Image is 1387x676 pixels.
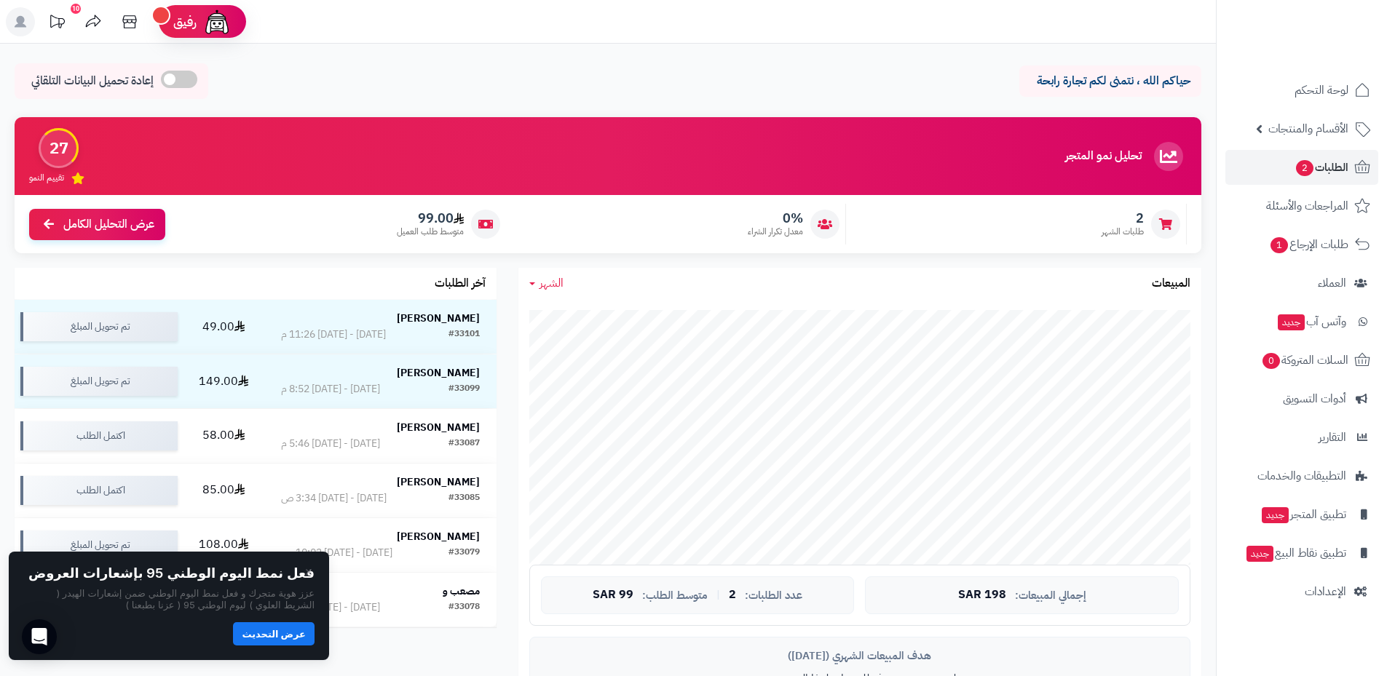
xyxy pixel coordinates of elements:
strong: [PERSON_NAME] [397,311,480,326]
a: التقارير [1225,420,1378,455]
span: | [716,589,720,600]
h3: تحليل نمو المتجر [1065,150,1142,163]
div: #33079 [448,546,480,560]
h3: المبيعات [1152,277,1190,290]
span: لوحة التحكم [1295,80,1348,100]
div: اكتمل الطلب [20,476,178,505]
strong: [PERSON_NAME] [397,420,480,435]
div: [DATE] - [DATE] 11:26 م [281,327,386,342]
span: أدوات التسويق [1283,389,1346,409]
div: [DATE] - [DATE] 10:02 ص [281,546,392,560]
a: الطلبات2 [1225,150,1378,185]
p: عزز هوية متجرك و فعل نمط اليوم الوطني ضمن إشعارات الهيدر ( الشريط العلوي ) ليوم الوطني 95 ( عزنا ... [23,587,315,611]
div: [DATE] - [DATE] 5:46 م [281,437,380,451]
td: 108.00 [183,518,264,572]
div: اكتمل الطلب [20,421,178,450]
span: تقييم النمو [29,172,64,184]
td: 85.00 [183,464,264,517]
div: Open Intercom Messenger [22,619,57,654]
div: تم تحويل المبلغ [20,367,178,396]
div: 10 [71,4,81,14]
div: تم تحويل المبلغ [20,530,178,560]
p: حياكم الله ، نتمنى لكم تجارة رابحة [1030,73,1190,90]
span: السلات المتروكة [1261,350,1348,370]
span: تطبيق نقاط البيع [1245,543,1346,563]
span: جديد [1278,314,1305,330]
a: تطبيق نقاط البيعجديد [1225,536,1378,570]
span: الإعدادات [1305,581,1346,602]
a: تطبيق المتجرجديد [1225,497,1378,532]
img: ai-face.png [202,7,232,36]
a: الشهر [529,275,564,292]
div: [DATE] - [DATE] 8:52 م [281,382,380,397]
h3: آخر الطلبات [435,277,486,290]
div: #33101 [448,327,480,342]
span: الطلبات [1295,157,1348,178]
span: التقارير [1319,427,1346,448]
a: السلات المتروكة0 [1225,343,1378,378]
span: متوسط الطلب: [642,589,708,602]
a: طلبات الإرجاع1 [1225,227,1378,262]
span: طلبات الشهر [1102,226,1144,238]
strong: مصعب و [443,584,480,599]
div: هدف المبيعات الشهري ([DATE]) [541,648,1179,664]
div: #33085 [448,491,480,506]
a: عرض التحليل الكامل [29,209,165,240]
span: عدد الطلبات: [745,589,802,602]
a: تحديثات المنصة [39,7,75,40]
span: 0 [1262,353,1280,369]
span: 2 [729,589,736,602]
td: 149.00 [183,354,264,408]
div: [DATE] - [DATE] 3:34 ص [281,491,387,506]
div: #33099 [448,382,480,397]
div: #33078 [448,600,480,615]
span: متوسط طلب العميل [397,226,464,238]
span: جديد [1262,507,1289,523]
div: تم تحويل المبلغ [20,312,178,341]
span: 2 [1102,210,1144,226]
span: الأقسام والمنتجات [1268,119,1348,139]
span: وآتس آب [1276,311,1346,332]
strong: [PERSON_NAME] [397,474,480,490]
a: وآتس آبجديد [1225,304,1378,339]
span: طلبات الإرجاع [1269,234,1348,255]
span: 0% [748,210,803,226]
span: المراجعات والأسئلة [1266,196,1348,216]
strong: [PERSON_NAME] [397,365,480,381]
span: عرض التحليل الكامل [63,216,154,233]
td: 49.00 [183,300,264,354]
button: عرض التحديث [233,622,315,645]
div: #33087 [448,437,480,451]
span: تطبيق المتجر [1260,504,1346,525]
span: رفيق [173,13,197,31]
a: التطبيقات والخدمات [1225,458,1378,493]
span: إعادة تحميل البيانات التلقائي [31,73,154,90]
span: الشهر [540,274,564,292]
span: 1 [1271,237,1288,253]
strong: [PERSON_NAME] [397,529,480,544]
a: لوحة التحكم [1225,73,1378,108]
a: الإعدادات [1225,574,1378,609]
span: العملاء [1318,273,1346,293]
a: العملاء [1225,266,1378,301]
span: 99 SAR [593,589,633,602]
a: أدوات التسويق [1225,381,1378,416]
span: 2 [1296,160,1313,176]
span: جديد [1246,546,1273,562]
span: معدل تكرار الشراء [748,226,803,238]
div: [DATE] - [DATE] 9:21 م [281,600,380,615]
span: 198 SAR [958,589,1006,602]
span: إجمالي المبيعات: [1015,589,1086,602]
span: 99.00 [397,210,464,226]
td: 58.00 [183,409,264,463]
img: logo-2.png [1288,36,1373,66]
a: المراجعات والأسئلة [1225,188,1378,223]
span: التطبيقات والخدمات [1257,466,1346,486]
h2: فعل نمط اليوم الوطني 95 بإشعارات العروض [28,566,315,581]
